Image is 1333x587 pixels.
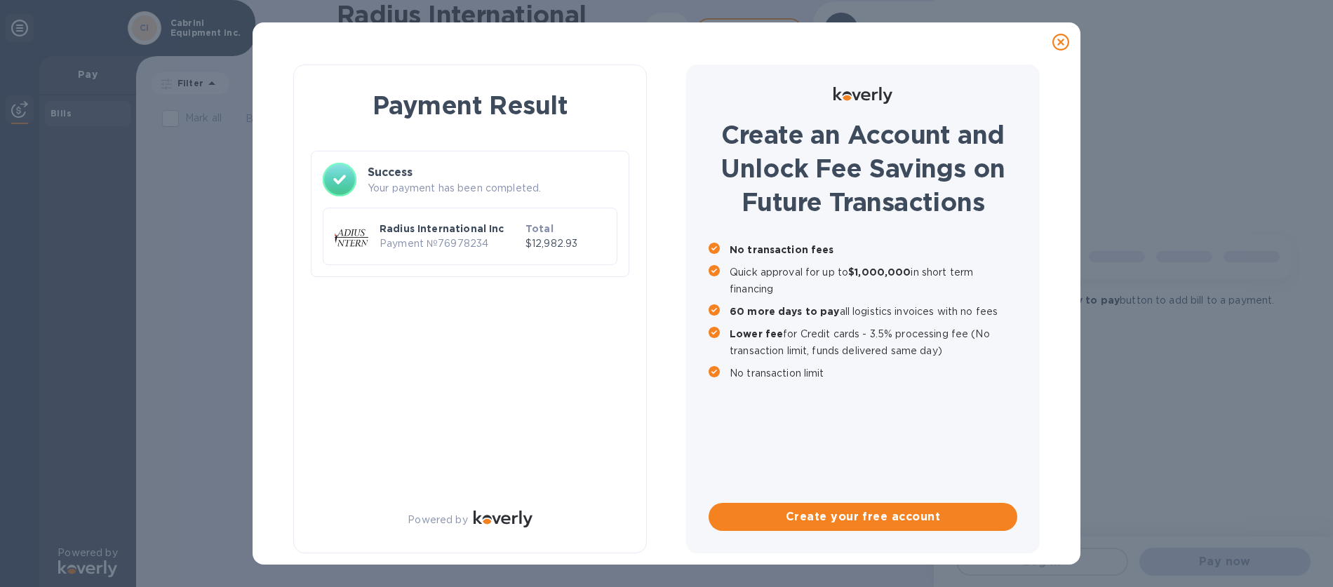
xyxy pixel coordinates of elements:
[730,328,783,339] b: Lower fee
[848,266,911,278] b: $1,000,000
[730,264,1017,297] p: Quick approval for up to in short term financing
[408,513,467,527] p: Powered by
[368,181,617,196] p: Your payment has been completed.
[730,365,1017,382] p: No transaction limit
[316,88,624,123] h1: Payment Result
[730,303,1017,320] p: all logistics invoices with no fees
[709,118,1017,219] h1: Create an Account and Unlock Fee Savings on Future Transactions
[380,236,520,251] p: Payment № 76978234
[380,222,520,236] p: Radius International Inc
[720,508,1006,525] span: Create your free account
[730,244,834,255] b: No transaction fees
[730,306,840,317] b: 60 more days to pay
[474,511,532,527] img: Logo
[368,164,617,181] h3: Success
[525,236,605,251] p: $12,982.93
[525,223,554,234] b: Total
[709,503,1017,531] button: Create your free account
[833,87,892,104] img: Logo
[730,325,1017,359] p: for Credit cards - 3.5% processing fee (No transaction limit, funds delivered same day)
